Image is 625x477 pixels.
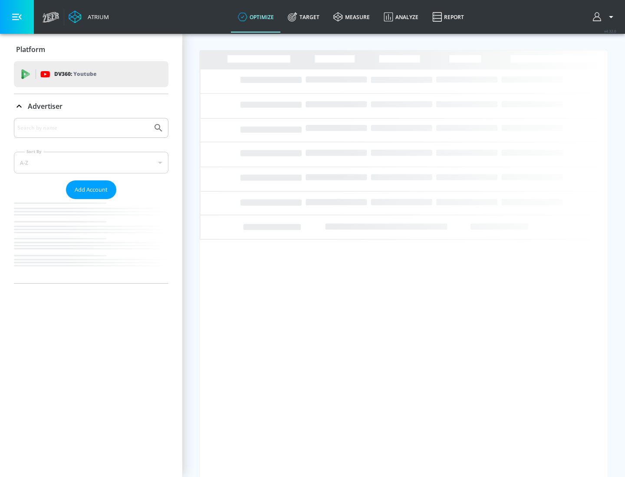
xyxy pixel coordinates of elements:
[14,118,168,283] div: Advertiser
[425,1,471,33] a: Report
[231,1,281,33] a: optimize
[69,10,109,23] a: Atrium
[14,61,168,87] div: DV360: Youtube
[326,1,377,33] a: measure
[25,149,43,154] label: Sort By
[75,185,108,195] span: Add Account
[14,37,168,62] div: Platform
[17,122,149,134] input: Search by name
[14,199,168,283] nav: list of Advertiser
[16,45,45,54] p: Platform
[604,29,616,33] span: v 4.32.0
[14,94,168,118] div: Advertiser
[14,152,168,173] div: A-Z
[28,101,62,111] p: Advertiser
[281,1,326,33] a: Target
[66,180,116,199] button: Add Account
[84,13,109,21] div: Atrium
[54,69,96,79] p: DV360:
[73,69,96,78] p: Youtube
[377,1,425,33] a: Analyze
